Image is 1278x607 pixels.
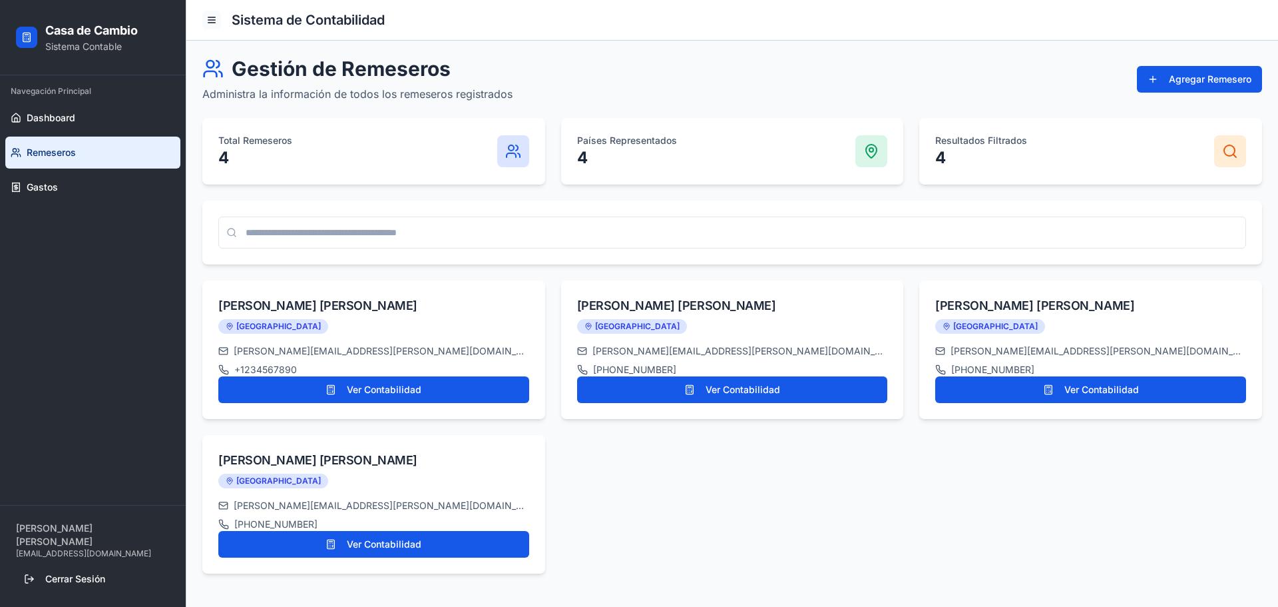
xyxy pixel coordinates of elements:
[218,147,292,169] p: 4
[218,539,529,552] a: Ver Contabilidad
[1137,66,1262,93] button: Agregar Remesero
[935,384,1246,398] a: Ver Contabilidad
[232,11,1262,29] h1: Sistema de Contabilidad
[27,111,75,125] span: Dashboard
[577,319,687,334] div: [GEOGRAPHIC_DATA]
[935,147,1027,169] p: 4
[577,297,888,315] div: [PERSON_NAME] [PERSON_NAME]
[218,134,292,147] p: Total Remeseros
[577,384,888,398] a: Ver Contabilidad
[935,376,1246,403] button: Ver Contabilidad
[218,384,529,398] a: Ver Contabilidad
[577,134,677,147] p: Países Representados
[218,319,328,334] div: [GEOGRAPHIC_DATA]
[27,146,76,159] span: Remeseros
[5,81,180,102] div: Navegación Principal
[218,376,529,403] button: Ver Contabilidad
[16,567,170,591] button: Cerrar Sesión
[16,548,170,559] p: [EMAIL_ADDRESS][DOMAIN_NAME]
[234,499,529,512] span: [PERSON_NAME][EMAIL_ADDRESS][PERSON_NAME][DOMAIN_NAME]
[45,21,138,40] h2: Casa de Cambio
[935,297,1246,315] div: [PERSON_NAME] [PERSON_NAME]
[5,102,180,134] a: Dashboard
[951,344,1246,358] span: [PERSON_NAME][EMAIL_ADDRESS][PERSON_NAME][DOMAIN_NAME]
[218,297,529,315] div: [PERSON_NAME] [PERSON_NAME]
[593,363,676,376] span: [PHONE_NUMBER]
[234,363,297,376] span: +1234567890
[16,522,170,548] p: [PERSON_NAME] [PERSON_NAME]
[592,344,888,358] span: [PERSON_NAME][EMAIL_ADDRESS][PERSON_NAME][DOMAIN_NAME]
[234,518,318,531] span: [PHONE_NUMBER]
[577,147,677,169] p: 4
[45,40,138,53] p: Sistema Contable
[935,319,1045,334] div: [GEOGRAPHIC_DATA]
[5,171,180,203] a: Gastos
[218,451,529,470] div: [PERSON_NAME] [PERSON_NAME]
[935,134,1027,147] p: Resultados Filtrados
[218,531,529,558] button: Ver Contabilidad
[202,86,513,102] p: Administra la información de todos los remeseros registrados
[5,137,180,169] a: Remeseros
[951,363,1034,376] span: [PHONE_NUMBER]
[577,376,888,403] button: Ver Contabilidad
[27,181,58,194] span: Gastos
[218,474,328,488] div: [GEOGRAPHIC_DATA]
[234,344,529,358] span: [PERSON_NAME][EMAIL_ADDRESS][PERSON_NAME][DOMAIN_NAME]
[202,57,513,81] h1: Gestión de Remeseros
